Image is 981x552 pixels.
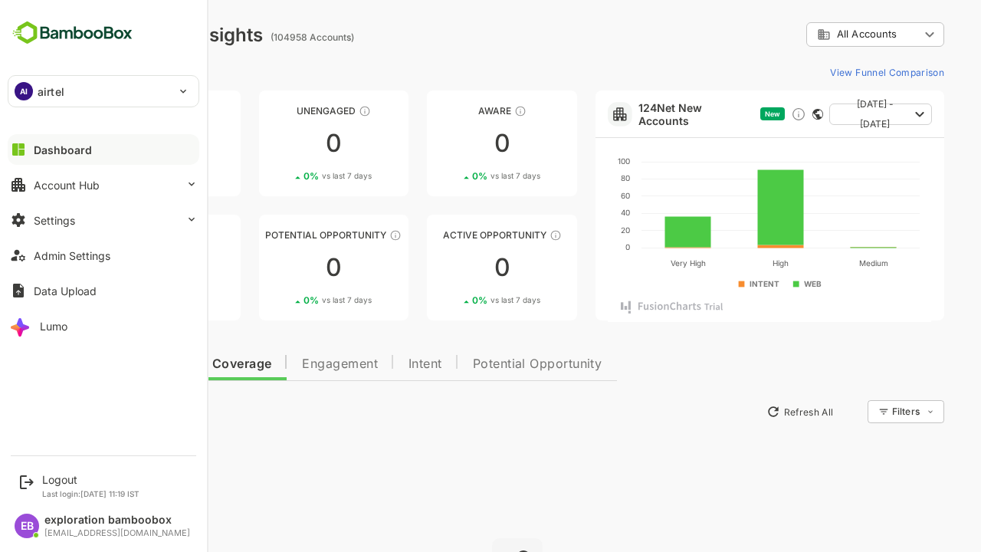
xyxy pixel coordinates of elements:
[373,229,523,241] div: Active Opportunity
[567,191,576,200] text: 60
[564,156,576,166] text: 100
[34,249,110,262] div: Admin Settings
[205,105,356,117] div: Unengaged
[37,131,187,156] div: 0
[8,240,199,271] button: Admin Settings
[268,170,318,182] span: vs last 7 days
[82,294,150,306] div: 0 %
[737,107,753,122] div: Discover new ICP-fit accounts showing engagement — via intent surges, anonymous website visits, L...
[100,294,150,306] span: vs last 7 days
[805,258,835,268] text: Medium
[34,214,75,227] div: Settings
[719,258,735,268] text: High
[205,255,356,280] div: 0
[437,170,487,182] span: vs last 7 days
[419,358,549,370] span: Potential Opportunity
[418,170,487,182] div: 0 %
[461,105,473,117] div: These accounts have just entered the buying cycle and need further nurturing
[373,131,523,156] div: 0
[8,275,199,306] button: Data Upload
[37,229,187,241] div: Engaged
[268,294,318,306] span: vs last 7 days
[37,255,187,280] div: 0
[205,90,356,196] a: UnengagedThese accounts have not shown enough engagement and need nurturing00%vs last 7 days
[205,229,356,241] div: Potential Opportunity
[248,358,324,370] span: Engagement
[130,229,142,242] div: These accounts are warm, further nurturing would qualify them to MQAs
[776,103,878,125] button: [DATE] - [DATE]
[783,28,843,40] span: All Accounts
[8,134,199,165] button: Dashboard
[8,205,199,235] button: Settings
[373,105,523,117] div: Aware
[44,528,190,538] div: [EMAIL_ADDRESS][DOMAIN_NAME]
[355,358,389,370] span: Intent
[37,24,209,46] div: Dashboard Insights
[8,310,199,341] button: Lumo
[336,229,348,242] div: These accounts are MQAs and can be passed on to Inside Sales
[52,358,218,370] span: Data Quality and Coverage
[205,131,356,156] div: 0
[82,170,150,182] div: 0 %
[34,284,97,297] div: Data Upload
[373,255,523,280] div: 0
[40,320,67,333] div: Lumo
[34,143,92,156] div: Dashboard
[42,473,139,486] div: Logout
[567,208,576,217] text: 40
[373,215,523,320] a: Active OpportunityThese accounts have open opportunities which might be at any of the Sales Stage...
[37,215,187,320] a: EngagedThese accounts are warm, further nurturing would qualify them to MQAs00%vs last 7 days
[8,18,137,48] img: BambooboxFullLogoMark.5f36c76dfaba33ec1ec1367b70bb1252.svg
[44,514,190,527] div: exploration bamboobox
[753,20,891,50] div: All Accounts
[37,90,187,196] a: UnreachedThese accounts have not been engaged with for a defined time period00%vs last 7 days
[617,258,652,268] text: Very High
[250,294,318,306] div: 0 %
[305,105,317,117] div: These accounts have not shown enough engagement and need nurturing
[217,31,305,43] ag: (104958 Accounts)
[788,94,855,134] span: [DATE] - [DATE]
[136,105,149,117] div: These accounts have not been engaged with for a defined time period
[42,489,139,498] p: Last login: [DATE] 11:19 IST
[8,76,198,107] div: AIairtel
[34,179,100,192] div: Account Hub
[100,170,150,182] span: vs last 7 days
[496,229,508,242] div: These accounts have open opportunities which might be at any of the Sales Stages
[373,90,523,196] a: AwareThese accounts have just entered the buying cycle and need further nurturing00%vs last 7 days
[770,60,891,84] button: View Funnel Comparison
[567,225,576,235] text: 20
[711,110,727,118] span: New
[437,294,487,306] span: vs last 7 days
[763,28,866,41] div: All Accounts
[250,170,318,182] div: 0 %
[205,215,356,320] a: Potential OpportunityThese accounts are MQAs and can be passed on to Inside Sales00%vs last 7 days
[837,398,891,426] div: Filters
[37,398,149,426] button: New Insights
[15,82,33,100] div: AI
[838,406,866,417] div: Filters
[38,84,64,100] p: airtel
[37,105,187,117] div: Unreached
[15,514,39,538] div: EB
[567,173,576,182] text: 80
[418,294,487,306] div: 0 %
[706,399,786,424] button: Refresh All
[572,242,576,251] text: 0
[759,109,769,120] div: This card does not support filter and segments
[8,169,199,200] button: Account Hub
[585,101,700,127] a: 124Net New Accounts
